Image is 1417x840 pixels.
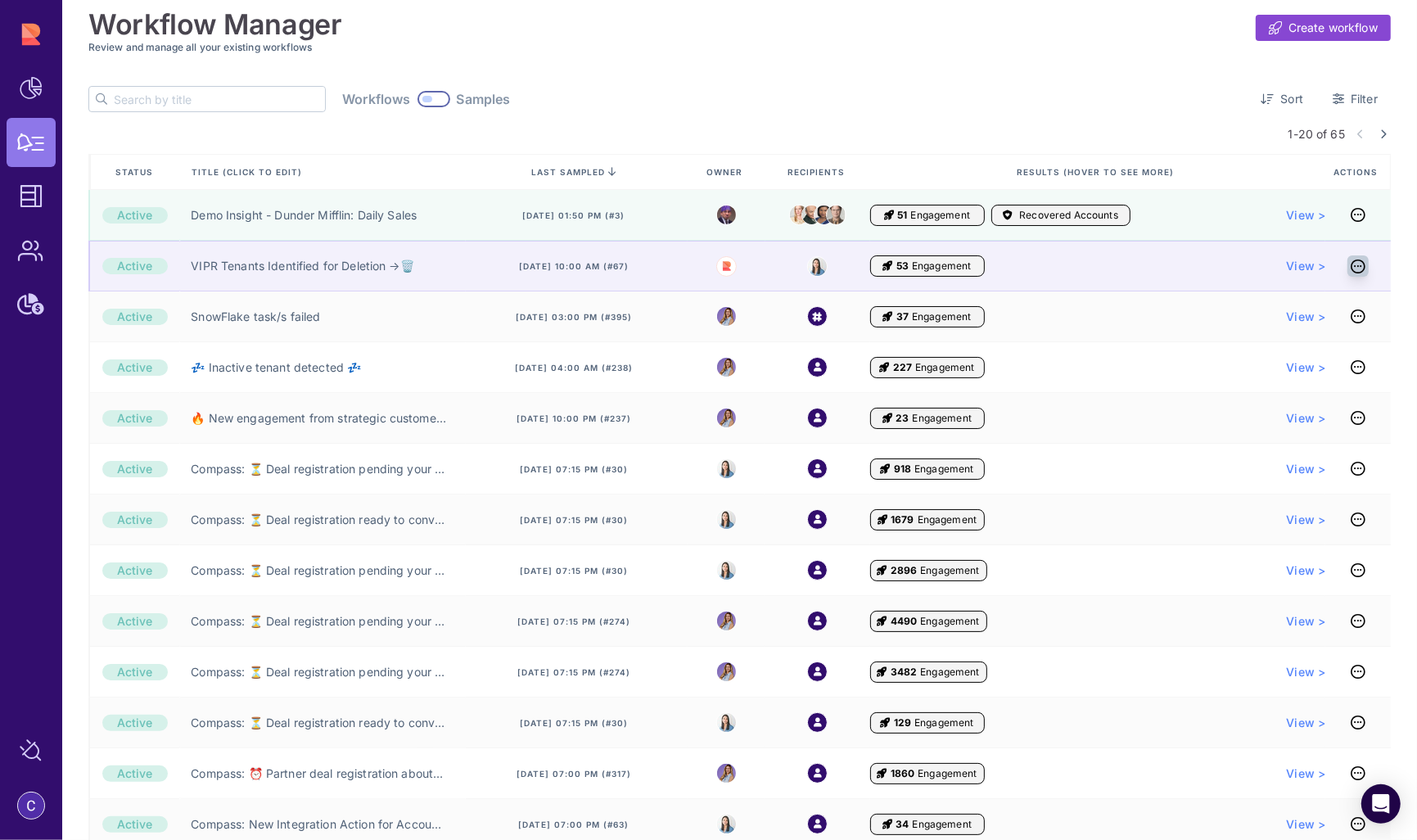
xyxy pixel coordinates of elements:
span: [DATE] 07:00 pm (#63) [518,819,629,830]
a: View > [1287,207,1326,224]
h1: Workflow Manager [88,8,342,41]
span: 2896 [891,564,918,577]
div: Active [102,664,168,680]
i: Engagement [878,513,887,526]
span: 918 [894,463,911,476]
span: [DATE] 10:00 pm (#237) [517,413,631,424]
div: Active [102,613,168,630]
span: Recipients [787,166,848,178]
img: 8988563339665_5a12f1d3e1fcf310ea11_32.png [717,409,736,427]
img: kelly.png [815,201,833,228]
img: 8525803544391_e4bc78f9dfe39fb1ff36_32.jpg [808,257,827,276]
div: Active [102,715,168,731]
span: 1860 [891,767,915,780]
span: 37 [896,310,909,323]
span: Actions [1334,166,1381,178]
span: Engagement [915,361,974,374]
span: [DATE] 07:15 pm (#30) [520,565,628,576]
div: Active [102,309,168,325]
a: 🔥 New engagement from strategic customer 🔥 (BDR) [191,410,446,427]
a: Compass: ⏳ Deal registration ready to convert (RPM) ⏳ [191,512,446,528]
span: [DATE] 01:50 pm (#3) [522,210,625,221]
span: 51 [897,209,907,222]
img: dwight.png [827,201,846,228]
a: View > [1287,765,1326,782]
span: 3482 [891,666,918,679]
a: View > [1287,258,1326,274]
span: View > [1287,562,1326,579]
i: Engagement [881,716,891,729]
span: last sampled [531,167,605,177]
span: Results (Hover to see more) [1017,166,1177,178]
a: View > [1287,359,1326,376]
a: View > [1287,512,1326,528]
div: Active [102,461,168,477]
span: Samples [457,91,511,107]
a: SnowFlake task/s failed [191,309,320,325]
h3: Review and manage all your existing workflows [88,41,1391,53]
span: Filter [1351,91,1378,107]
span: Engagement [920,666,979,679]
i: Engagement [882,412,892,425]
span: Engagement [920,564,979,577]
img: account-photo [18,793,44,819]
span: 129 [894,716,911,729]
img: 8525803544391_e4bc78f9dfe39fb1ff36_32.jpg [717,459,736,478]
i: Engagement [878,666,887,679]
i: Engagement [881,463,891,476]
img: 8525803544391_e4bc78f9dfe39fb1ff36_32.jpg [717,561,736,580]
div: Active [102,410,168,427]
a: Demo Insight - Dunder Mifflin: Daily Sales [191,207,417,224]
div: Active [102,207,168,224]
a: 💤 Inactive tenant detected 💤 [191,359,361,376]
a: VIPR Tenants Identified for Deletion →🗑️ [191,258,413,274]
i: Engagement [878,767,887,780]
img: Rupert [722,261,732,271]
img: angela.jpeg [790,201,809,228]
span: 53 [896,260,909,273]
a: Compass: ⏳ Deal registration pending your approval (AE) ⏳ [191,613,446,630]
a: View > [1287,410,1326,427]
span: Engagement [920,615,979,628]
span: Workflows [342,91,410,107]
a: Compass: ⏰ Partner deal registration about to expire ⏰ (AE) [191,765,446,782]
div: Active [102,562,168,579]
span: View > [1287,613,1326,630]
img: 8525803544391_e4bc78f9dfe39fb1ff36_32.jpg [717,815,736,833]
img: 8988563339665_5a12f1d3e1fcf310ea11_32.png [717,307,736,326]
img: 8988563339665_5a12f1d3e1fcf310ea11_32.png [717,358,736,377]
span: 227 [893,361,912,374]
a: Compass: ⏳ Deal registration ready to convert (RPM Manager) ⏳ [191,715,446,731]
a: View > [1287,715,1326,731]
span: View > [1287,816,1326,833]
a: Compass: ⏳ Deal registration pending your approval (RPM) ⏳ [191,664,446,680]
span: Engagement [913,412,972,425]
img: 8988563339665_5a12f1d3e1fcf310ea11_32.png [717,764,736,783]
span: 1-20 of 65 [1288,125,1345,142]
span: [DATE] 07:15 pm (#274) [517,666,630,678]
a: Compass: ⏳ Deal registration pending your team's approval (RPM Manager) ⏳ [191,461,446,477]
span: Status [115,166,156,178]
span: [DATE] 07:00 pm (#317) [517,768,631,779]
span: Engagement [912,310,971,323]
span: Sort [1280,91,1303,107]
i: Engagement [878,564,887,577]
img: 8988563339665_5a12f1d3e1fcf310ea11_32.png [717,612,736,630]
a: Compass: New Integration Action for Account in Tech Evaluation [191,816,446,833]
span: [DATE] 07:15 pm (#274) [517,616,630,627]
span: View > [1287,309,1326,325]
a: Compass: ⏳ Deal registration pending your team's approval (AE Manager) ⏳ [191,562,446,579]
span: Create workflow [1288,20,1378,36]
i: Engagement [882,818,892,831]
span: 1679 [891,513,914,526]
span: [DATE] 03:00 pm (#395) [516,311,632,323]
a: View > [1287,664,1326,680]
